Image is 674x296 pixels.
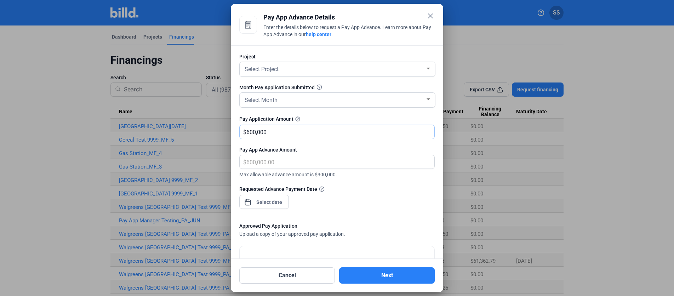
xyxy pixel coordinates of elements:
[239,222,435,231] div: Approved Pay Application
[239,115,435,123] div: Pay Application Amount
[246,125,434,139] input: 0.00
[426,12,435,20] mat-icon: close
[239,146,435,153] div: Pay App Advance Amount
[245,66,279,73] span: Select Project
[306,32,331,37] a: help center
[239,222,435,239] div: Upload a copy of your approved pay application.
[239,169,435,178] span: Max allowable advance amount is $300,000.
[239,53,435,60] div: Project
[239,185,435,193] div: Requested Advance Payment Date
[239,267,335,284] button: Cancel
[245,97,278,103] span: Select Month
[246,155,426,169] input: 0.00
[240,155,246,167] span: $
[244,195,251,202] button: Open calendar
[254,198,285,206] input: Select date
[239,84,435,91] div: Month Pay Application Submitted
[331,32,333,37] span: .
[293,115,302,123] mat-icon: help_outline
[240,125,246,137] span: $
[263,24,435,39] div: Enter the details below to request a Pay App Advance. Learn more about Pay App Advance in our
[263,12,435,22] div: Pay App Advance Details
[339,267,435,284] button: Next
